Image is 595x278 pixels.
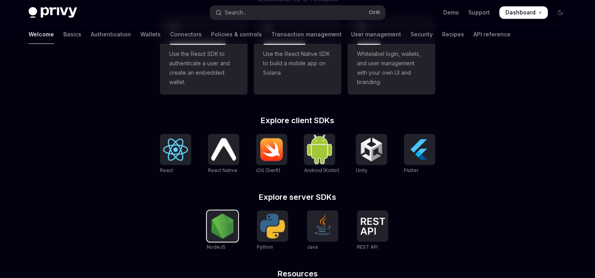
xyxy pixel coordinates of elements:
span: REST API [357,244,378,250]
span: NodeJS [207,244,226,250]
a: User management [351,25,401,44]
a: Authentication [91,25,131,44]
img: Unity [359,137,384,162]
span: Ctrl K [369,9,380,16]
a: Android (Kotlin)Android (Kotlin) [304,134,339,174]
a: Policies & controls [211,25,262,44]
a: Demo [443,9,459,16]
a: Support [468,9,490,16]
a: NodeJSNodeJS [207,210,238,251]
img: Java [310,213,335,239]
img: dark logo [29,7,77,18]
h2: Explore server SDKs [160,193,435,201]
img: iOS (Swift) [259,138,284,161]
a: Security [410,25,433,44]
a: Recipes [442,25,464,44]
h2: Resources [160,270,435,278]
span: Flutter [404,167,418,173]
a: React NativeReact Native [208,134,239,174]
a: UnityUnity [356,134,387,174]
a: **** **** **** ***Use the React Native SDK to build a mobile app on Solana. [254,15,341,95]
img: REST API [360,217,385,235]
button: Open search [210,5,385,20]
a: iOS (Swift)iOS (Swift) [256,134,287,174]
a: Dashboard [499,6,548,19]
span: Use the React SDK to authenticate a user and create an embedded wallet. [169,49,238,87]
a: Connectors [170,25,202,44]
img: React [163,138,188,161]
span: React [160,167,173,173]
span: Java [307,244,318,250]
span: Python [257,244,273,250]
a: API reference [473,25,511,44]
span: Unity [356,167,367,173]
h2: Explore client SDKs [160,117,435,124]
a: JavaJava [307,210,338,251]
button: Toggle dark mode [554,6,566,19]
span: Dashboard [505,9,536,16]
a: Transaction management [271,25,342,44]
span: iOS (Swift) [256,167,280,173]
a: FlutterFlutter [404,134,435,174]
span: Whitelabel login, wallets, and user management with your own UI and branding. [357,49,426,87]
img: Android (Kotlin) [307,135,332,164]
a: Basics [63,25,81,44]
a: PythonPython [257,210,288,251]
span: React Native [208,167,237,173]
a: Welcome [29,25,54,44]
a: Wallets [140,25,161,44]
img: React Native [211,138,236,160]
img: NodeJS [210,213,235,239]
span: Android (Kotlin) [304,167,339,173]
a: REST APIREST API [357,210,388,251]
a: ReactReact [160,134,191,174]
img: Python [260,213,285,239]
img: Flutter [407,137,432,162]
a: **** *****Whitelabel login, wallets, and user management with your own UI and branding. [348,15,435,95]
span: Use the React Native SDK to build a mobile app on Solana. [263,49,332,77]
div: Search... [225,8,247,17]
